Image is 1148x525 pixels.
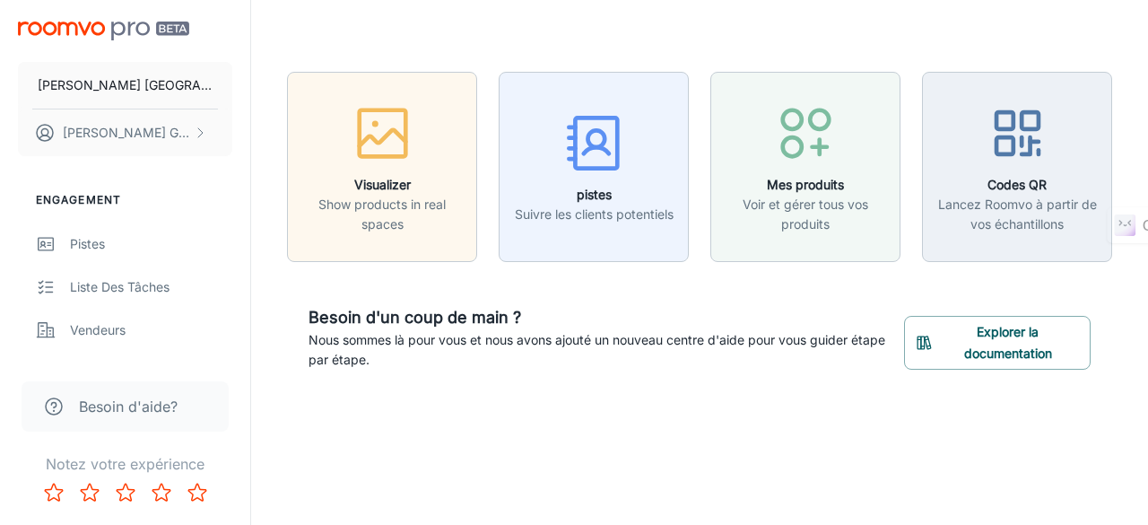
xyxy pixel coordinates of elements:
p: Notez votre expérience [14,453,236,475]
a: Explorer la documentation [904,332,1091,350]
h6: Codes QR [934,175,1100,195]
div: pistes [70,234,232,254]
p: Lancez Roomvo à partir de vos échantillons [934,195,1100,234]
h6: Mes produits [722,175,889,195]
p: Voir et gérer tous vos produits [722,195,889,234]
a: Mes produitsVoir et gérer tous vos produits [710,156,900,174]
div: Vendeurs [70,320,232,340]
h6: pistes [515,185,674,205]
a: pistesSuivre les clients potentiels [499,156,689,174]
p: [PERSON_NAME] Gosselin [63,123,189,143]
button: Mes produitsVoir et gérer tous vos produits [710,72,900,262]
p: Show products in real spaces [299,195,465,234]
button: pistesSuivre les clients potentiels [499,72,689,262]
h6: Visualizer [299,175,465,195]
span: Besoin d'aide? [79,396,178,417]
h6: Besoin d'un coup de main ? [309,305,897,330]
button: Explorer la documentation [904,316,1091,370]
div: Liste des tâches [70,277,232,297]
p: [PERSON_NAME] [GEOGRAPHIC_DATA] [38,75,213,95]
button: [PERSON_NAME] [GEOGRAPHIC_DATA] [18,62,232,109]
img: Roomvo PRO Beta [18,22,189,40]
button: [PERSON_NAME] Gosselin [18,109,232,156]
button: Codes QRLancez Roomvo à partir de vos échantillons [922,72,1112,262]
button: VisualizerShow products in real spaces [287,72,477,262]
p: Suivre les clients potentiels [515,205,674,224]
a: Codes QRLancez Roomvo à partir de vos échantillons [922,156,1112,174]
p: Nous sommes là pour vous et nous avons ajouté un nouveau centre d'aide pour vous guider étape par... [309,330,897,370]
